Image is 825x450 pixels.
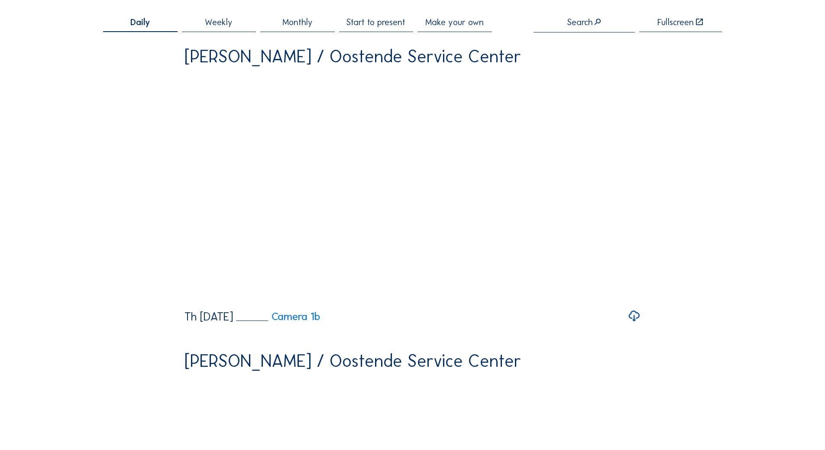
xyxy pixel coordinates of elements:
[130,18,150,26] span: Daily
[282,18,313,26] span: Monthly
[184,353,521,370] div: [PERSON_NAME] / Oostende Service Center
[184,74,641,302] video: Your browser does not support the video tag.
[205,18,233,26] span: Weekly
[184,311,233,322] div: Th [DATE]
[346,18,405,26] span: Start to present
[425,18,484,26] span: Make your own
[657,18,694,26] div: Fullscreen
[236,311,320,322] a: Camera 1b
[184,48,521,66] div: [PERSON_NAME] / Oostende Service Center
